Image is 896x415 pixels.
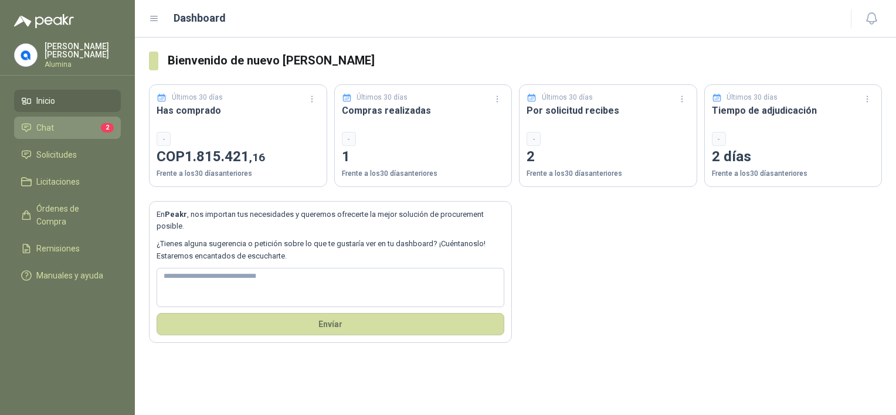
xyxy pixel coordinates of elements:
span: Remisiones [36,242,80,255]
p: 2 [527,146,690,168]
p: Frente a los 30 días anteriores [712,168,875,179]
h3: Bienvenido de nuevo [PERSON_NAME] [168,52,882,70]
span: 2 [101,123,114,132]
a: Chat2 [14,117,121,139]
p: COP [157,146,320,168]
p: Frente a los 30 días anteriores [157,168,320,179]
a: Inicio [14,90,121,112]
a: Manuales y ayuda [14,264,121,287]
div: - [157,132,171,146]
p: Últimos 30 días [357,92,408,103]
span: 1.815.421 [185,148,265,165]
div: - [712,132,726,146]
p: Frente a los 30 días anteriores [342,168,505,179]
h3: Tiempo de adjudicación [712,103,875,118]
span: Licitaciones [36,175,80,188]
p: Últimos 30 días [542,92,593,103]
a: Licitaciones [14,171,121,193]
div: - [342,132,356,146]
p: 1 [342,146,505,168]
a: Remisiones [14,237,121,260]
h3: Compras realizadas [342,103,505,118]
span: Manuales y ayuda [36,269,103,282]
span: ,16 [249,151,265,164]
a: Solicitudes [14,144,121,166]
span: Solicitudes [36,148,77,161]
p: [PERSON_NAME] [PERSON_NAME] [45,42,121,59]
p: ¿Tienes alguna sugerencia o petición sobre lo que te gustaría ver en tu dashboard? ¡Cuéntanoslo! ... [157,238,504,262]
p: Alumina [45,61,121,68]
p: Últimos 30 días [172,92,223,103]
h3: Por solicitud recibes [527,103,690,118]
img: Logo peakr [14,14,74,28]
p: Frente a los 30 días anteriores [527,168,690,179]
div: - [527,132,541,146]
p: En , nos importan tus necesidades y queremos ofrecerte la mejor solución de procurement posible. [157,209,504,233]
b: Peakr [165,210,187,219]
img: Company Logo [15,44,37,66]
p: Últimos 30 días [727,92,778,103]
p: 2 días [712,146,875,168]
h3: Has comprado [157,103,320,118]
span: Órdenes de Compra [36,202,110,228]
button: Envíar [157,313,504,335]
span: Inicio [36,94,55,107]
a: Órdenes de Compra [14,198,121,233]
h1: Dashboard [174,10,226,26]
span: Chat [36,121,54,134]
